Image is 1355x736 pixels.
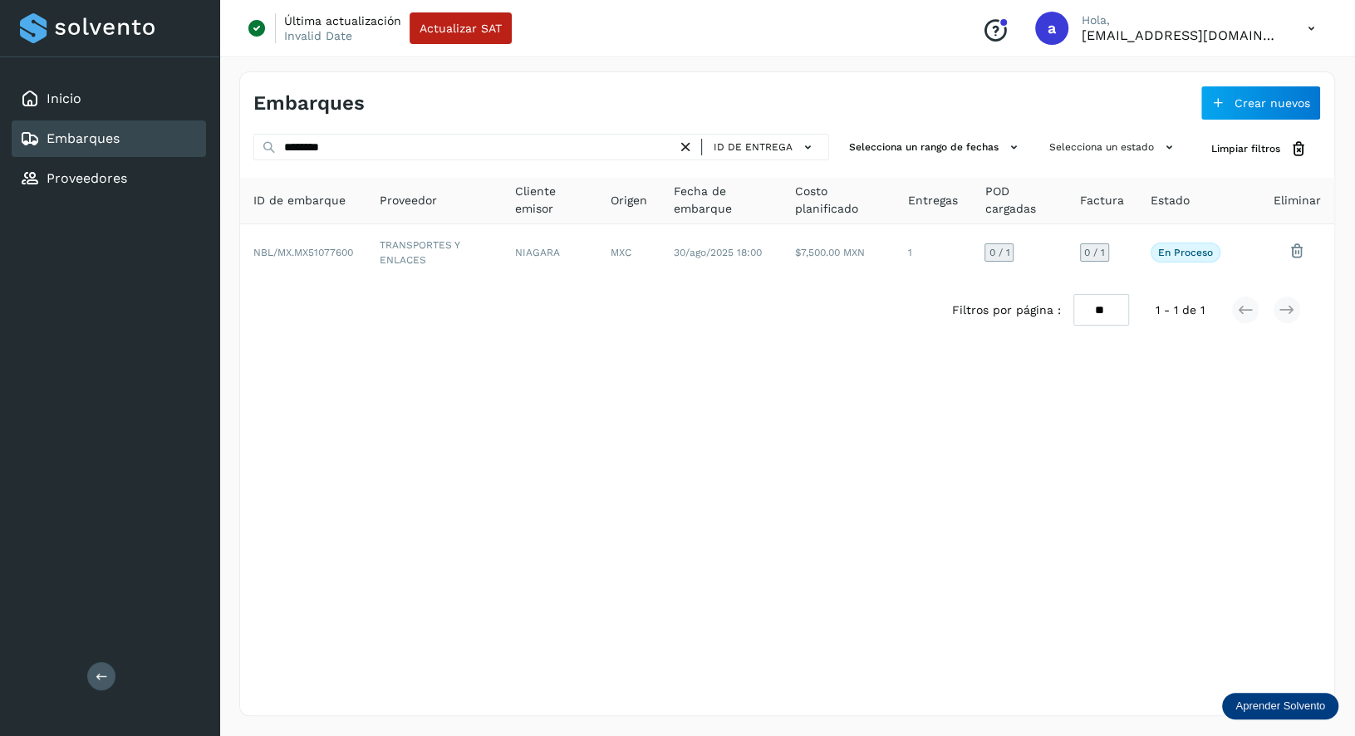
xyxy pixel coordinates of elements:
[908,192,958,209] span: Entregas
[253,247,353,258] span: NBL/MX.MX51077600
[12,81,206,117] div: Inicio
[502,224,597,281] td: NIAGARA
[1235,699,1325,713] p: Aprender Solvento
[284,28,352,43] p: Invalid Date
[284,13,401,28] p: Última actualización
[1211,141,1280,156] span: Limpiar filtros
[795,183,881,218] span: Costo planificado
[1043,134,1185,161] button: Selecciona un estado
[895,224,971,281] td: 1
[1084,248,1105,258] span: 0 / 1
[1158,247,1213,258] p: En proceso
[597,224,660,281] td: MXC
[1080,192,1124,209] span: Factura
[1222,693,1338,719] div: Aprender Solvento
[1151,192,1190,209] span: Estado
[1198,134,1321,164] button: Limpiar filtros
[674,183,768,218] span: Fecha de embarque
[951,302,1060,319] span: Filtros por página :
[984,183,1053,218] span: POD cargadas
[366,224,502,281] td: TRANSPORTES Y ENLACES
[253,91,365,115] h4: Embarques
[709,135,822,159] button: ID de entrega
[674,247,762,258] span: 30/ago/2025 18:00
[1082,13,1281,27] p: Hola,
[47,91,81,106] a: Inicio
[47,130,120,146] a: Embarques
[842,134,1029,161] button: Selecciona un rango de fechas
[714,140,793,155] span: ID de entrega
[1274,192,1321,209] span: Eliminar
[12,160,206,197] div: Proveedores
[47,170,127,186] a: Proveedores
[989,248,1009,258] span: 0 / 1
[1235,97,1310,109] span: Crear nuevos
[420,22,502,34] span: Actualizar SAT
[380,192,437,209] span: Proveedor
[410,12,512,44] button: Actualizar SAT
[12,120,206,157] div: Embarques
[611,192,647,209] span: Origen
[782,224,895,281] td: $7,500.00 MXN
[1082,27,1281,43] p: aremartinez@niagarawater.com
[1156,302,1205,319] span: 1 - 1 de 1
[515,183,584,218] span: Cliente emisor
[253,192,346,209] span: ID de embarque
[1200,86,1321,120] button: Crear nuevos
